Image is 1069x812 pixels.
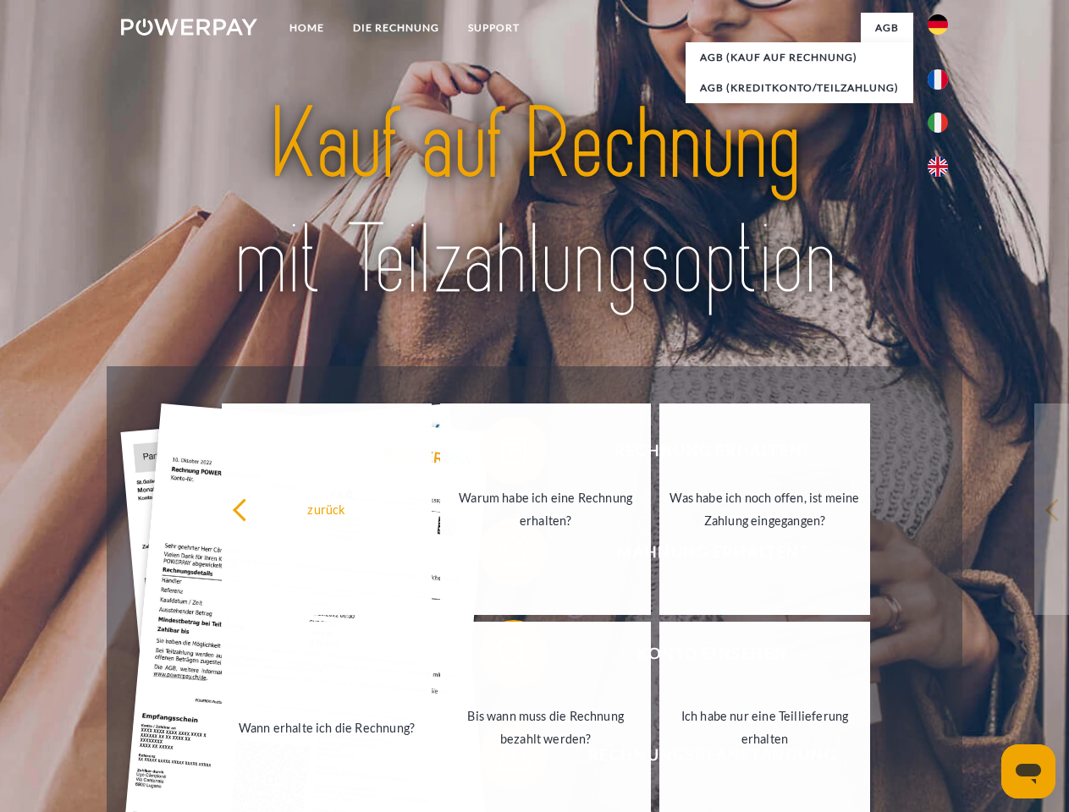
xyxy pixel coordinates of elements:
div: Warum habe ich eine Rechnung erhalten? [450,486,641,532]
div: zurück [232,497,422,520]
img: it [928,112,948,133]
a: agb [861,13,913,43]
img: title-powerpay_de.svg [162,81,907,324]
img: en [928,156,948,177]
div: Wann erhalte ich die Rechnung? [232,716,422,738]
a: Home [275,13,339,43]
a: Was habe ich noch offen, ist meine Zahlung eingegangen? [659,403,870,615]
iframe: Schaltfläche zum Öffnen des Messaging-Fensters [1001,744,1055,798]
img: de [928,14,948,35]
div: Ich habe nur eine Teillieferung erhalten [670,705,860,750]
a: DIE RECHNUNG [339,13,454,43]
a: AGB (Kreditkonto/Teilzahlung) [686,73,913,103]
div: Was habe ich noch offen, ist meine Zahlung eingegangen? [670,486,860,532]
img: logo-powerpay-white.svg [121,19,257,36]
img: fr [928,69,948,90]
a: AGB (Kauf auf Rechnung) [686,42,913,73]
div: Bis wann muss die Rechnung bezahlt werden? [450,705,641,750]
a: SUPPORT [454,13,534,43]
